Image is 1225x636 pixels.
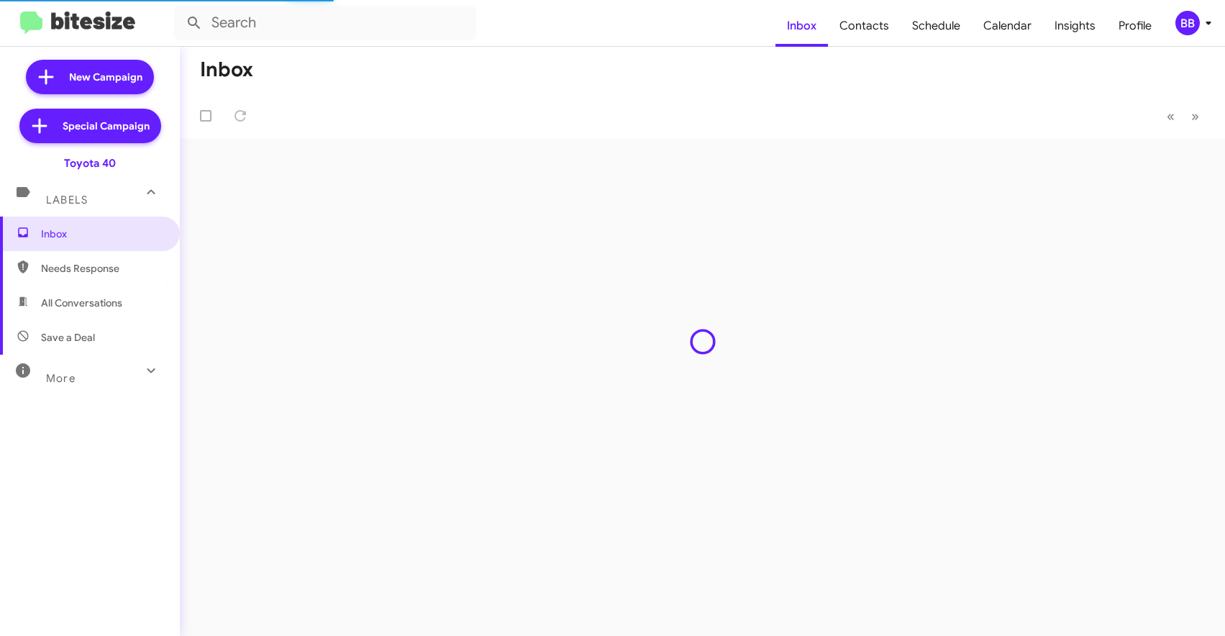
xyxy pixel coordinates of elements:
div: Toyota 40 [64,156,116,171]
span: Needs Response [41,261,163,276]
button: Previous [1158,101,1183,131]
span: « [1167,107,1175,125]
span: More [46,372,76,385]
button: BB [1163,11,1209,35]
a: Profile [1107,5,1163,47]
div: BB [1175,11,1200,35]
span: » [1191,107,1199,125]
nav: Page navigation example [1159,101,1208,131]
span: Save a Deal [41,330,95,345]
span: Inbox [41,227,163,241]
a: New Campaign [26,60,154,94]
a: Insights [1043,5,1107,47]
a: Contacts [828,5,901,47]
span: Special Campaign [63,119,150,133]
span: Labels [46,194,88,206]
a: Special Campaign [19,109,161,143]
h1: Inbox [200,58,253,81]
a: Schedule [901,5,972,47]
a: Calendar [972,5,1043,47]
button: Next [1183,101,1208,131]
span: New Campaign [69,70,142,84]
a: Inbox [775,5,828,47]
input: Search [174,6,476,40]
span: All Conversations [41,296,122,310]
